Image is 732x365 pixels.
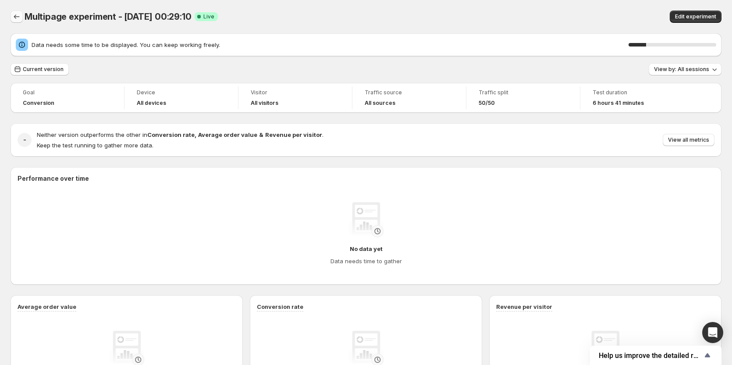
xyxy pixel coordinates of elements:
div: Open Intercom Messenger [702,322,723,343]
span: Device [137,89,226,96]
button: Current version [11,63,69,75]
span: Traffic split [479,89,568,96]
h4: All visitors [251,100,278,107]
span: Conversion [23,100,54,107]
h4: All devices [137,100,166,107]
span: Keep the test running to gather more data. [37,142,153,149]
h2: Performance over time [18,174,714,183]
strong: , [195,131,196,138]
a: GoalConversion [23,88,112,107]
strong: Revenue per visitor [265,131,322,138]
img: No data yet [348,202,384,237]
span: Test duration [593,89,682,96]
span: Neither version outperforms the other in . [37,131,323,138]
h4: Data needs time to gather [330,257,402,265]
span: View all metrics [668,136,709,143]
span: 6 hours 41 minutes [593,100,644,107]
a: DeviceAll devices [137,88,226,107]
h2: - [23,136,26,144]
button: Show survey - Help us improve the detailed report for A/B campaigns [599,350,713,361]
span: View by: All sessions [654,66,709,73]
span: 50/50 [479,100,495,107]
span: Help us improve the detailed report for A/B campaigns [599,351,702,360]
a: Test duration6 hours 41 minutes [593,88,682,107]
span: Traffic source [365,89,454,96]
h4: All sources [365,100,395,107]
h3: Revenue per visitor [496,302,552,311]
strong: & [259,131,263,138]
button: View all metrics [663,134,714,146]
strong: Conversion rate [147,131,195,138]
button: Back [11,11,23,23]
h4: No data yet [350,244,383,253]
h3: Conversion rate [257,302,303,311]
span: Visitor [251,89,340,96]
button: Edit experiment [670,11,721,23]
span: Multipage experiment - [DATE] 00:29:10 [25,11,191,22]
strong: Average order value [198,131,257,138]
button: View by: All sessions [649,63,721,75]
span: Edit experiment [675,13,716,20]
span: Live [203,13,214,20]
a: Traffic sourceAll sources [365,88,454,107]
a: Traffic split50/50 [479,88,568,107]
span: Goal [23,89,112,96]
h3: Average order value [18,302,76,311]
span: Current version [23,66,64,73]
span: Data needs some time to be displayed. You can keep working freely. [32,40,629,49]
a: VisitorAll visitors [251,88,340,107]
